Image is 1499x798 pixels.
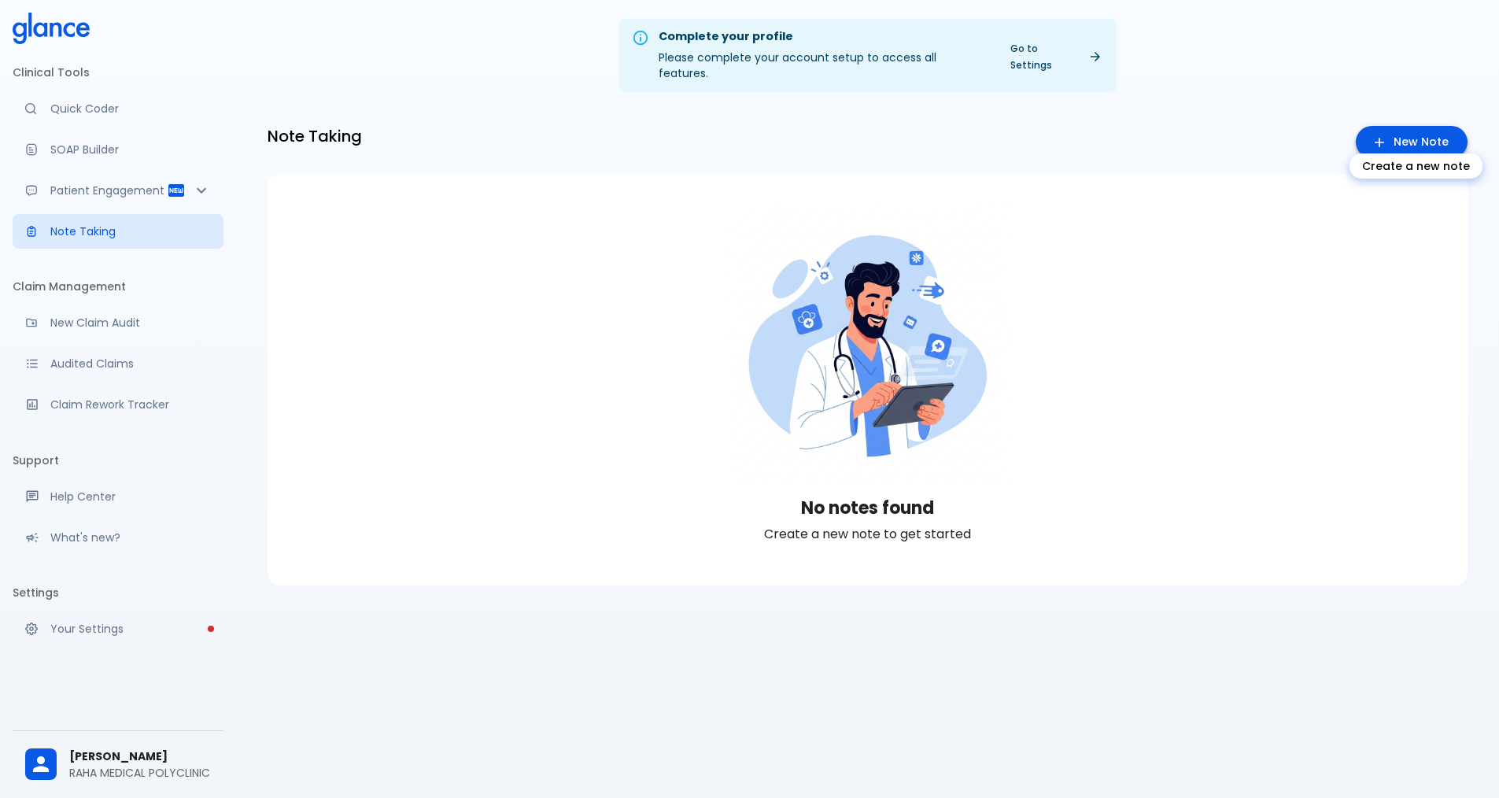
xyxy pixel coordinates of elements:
p: Audited Claims [50,356,211,371]
p: Help Center [50,489,211,504]
a: Please complete account setup [13,611,223,646]
p: Note Taking [50,224,211,239]
span: [PERSON_NAME] [69,748,211,765]
a: Get help from our support team [13,479,223,514]
h6: Note Taking [268,124,362,149]
a: View audited claims [13,346,223,381]
p: SOAP Builder [50,142,211,157]
p: What's new? [50,530,211,545]
div: Create a new note [1349,153,1482,179]
p: New Claim Audit [50,315,211,331]
a: Monitor progress of claim corrections [13,387,223,422]
p: Create a new note to get started [764,525,971,544]
p: RAHA MEDICAL POLYCLINIC [69,765,211,781]
p: Quick Coder [50,101,211,116]
a: Audit a new claim [13,305,223,340]
h3: No notes found [801,498,934,519]
a: Create a new note [1356,126,1468,158]
p: Your Settings [50,621,211,637]
div: Please complete your account setup to access all features. [659,24,988,87]
a: Docugen: Compose a clinical documentation in seconds [13,132,223,167]
li: Support [13,441,223,479]
p: Claim Rework Tracker [50,397,211,412]
p: Patient Engagement [50,183,167,198]
img: Empty State [726,202,1010,486]
li: Clinical Tools [13,54,223,91]
div: Patient Reports & Referrals [13,173,223,208]
div: Recent updates and feature releases [13,520,223,555]
li: Settings [13,574,223,611]
div: Complete your profile [659,28,988,46]
a: Moramiz: Find ICD10AM codes instantly [13,91,223,126]
a: Advanced note-taking [13,214,223,249]
div: [PERSON_NAME]RAHA MEDICAL POLYCLINIC [13,737,223,792]
li: Claim Management [13,268,223,305]
a: Go to Settings [1001,37,1110,76]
